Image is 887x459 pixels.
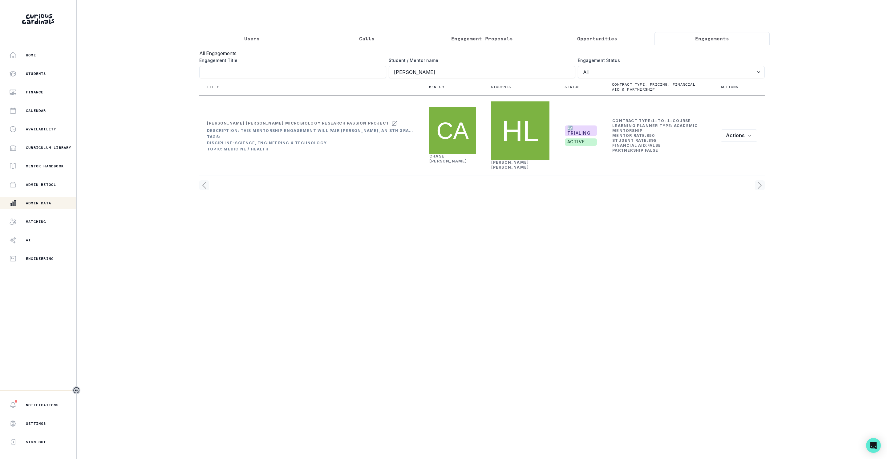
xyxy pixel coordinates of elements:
div: [PERSON_NAME] [PERSON_NAME] Microbiology Research Passion Project [207,121,389,126]
label: Engagement Status [578,57,761,64]
p: Title [207,84,219,89]
td: Contract Type: Learning Planner Type: Mentor Rate: Student Rate: Financial Aid: Partnership: [612,118,706,153]
p: Engineering [26,256,54,261]
svg: page left [199,180,209,190]
p: Notifications [26,403,59,408]
p: Students [491,84,511,89]
p: Students [26,71,46,76]
p: Engagement Proposals [451,35,513,42]
a: [PERSON_NAME] [PERSON_NAME] [491,160,529,170]
button: row menu [721,129,757,142]
b: $ 95 [648,138,657,143]
button: Toggle sidebar [72,386,80,394]
span: 🔄 TRIALING [565,125,597,136]
span: active [565,138,597,146]
div: Discipline: Science, Engineering & Technology [207,141,414,145]
p: Admin Retool [26,182,56,187]
p: Curriculum Library [26,145,71,150]
p: Admin Data [26,201,51,206]
p: Sign Out [26,440,46,445]
p: Calendar [26,108,46,113]
b: Academic Mentorship [612,123,698,133]
p: Mentor [429,84,444,89]
p: Users [244,35,260,42]
b: 1-to-1-course [652,118,691,123]
p: Calls [359,35,375,42]
svg: page right [755,180,765,190]
b: false [645,148,658,153]
div: Description: This mentorship engagement will pair [PERSON_NAME], an 8th grader at [GEOGRAPHIC_DAT... [207,128,414,133]
h3: All Engagements [199,50,765,57]
p: Opportunities [577,35,617,42]
p: Mentor Handbook [26,164,64,169]
div: Tags: [207,134,414,139]
div: Open Intercom Messenger [866,438,881,453]
div: Topic: Medicine / Health [207,147,414,152]
p: Contract type, pricing, financial aid & partnership [612,82,699,92]
p: Finance [26,90,43,95]
p: Status [565,84,580,89]
p: Actions [721,84,738,89]
p: Home [26,53,36,58]
p: Availability [26,127,56,132]
b: false [647,143,661,148]
b: $ 50 [646,133,655,138]
label: Student / Mentor name [389,57,572,64]
img: Curious Cardinals Logo [22,14,54,24]
p: Settings [26,421,46,426]
p: AI [26,238,31,243]
label: Engagement Title [199,57,383,64]
p: Engagements [695,35,729,42]
p: Matching [26,219,46,224]
a: Chase [PERSON_NAME] [429,154,467,163]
